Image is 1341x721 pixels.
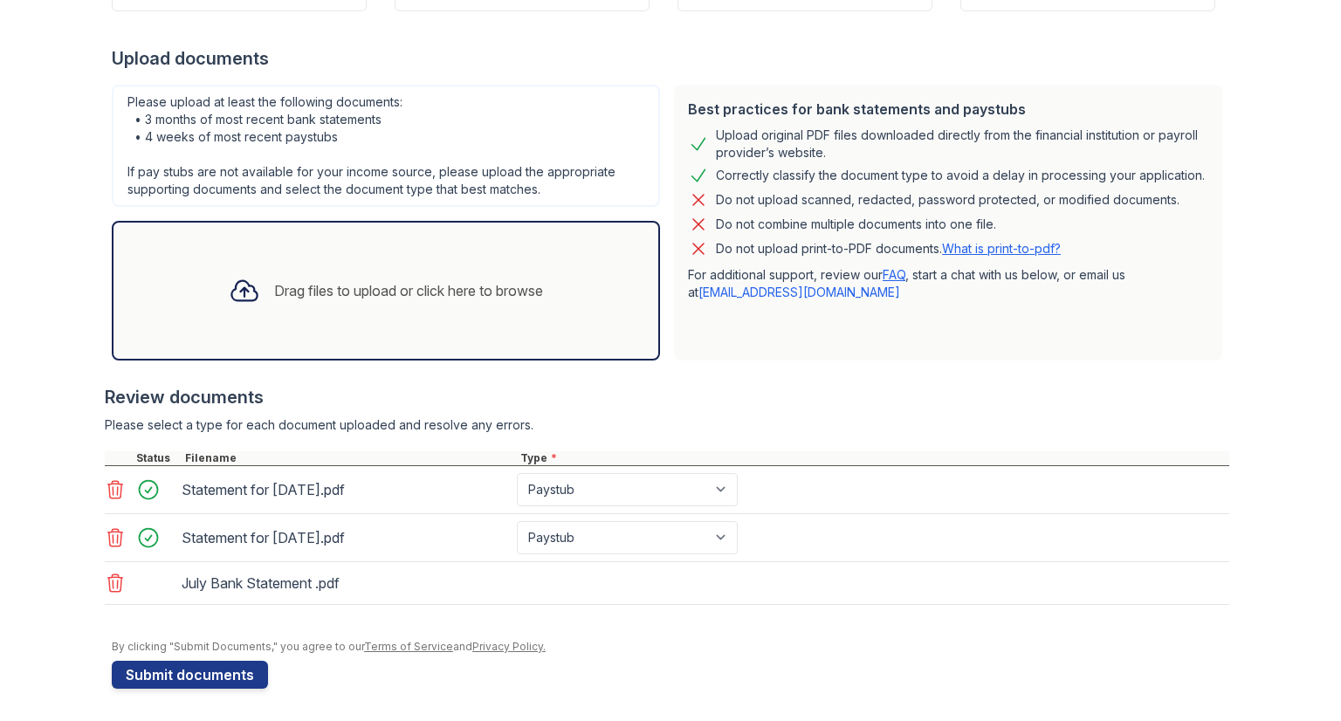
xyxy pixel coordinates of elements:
a: Terms of Service [364,640,453,653]
div: Best practices for bank statements and paystubs [688,99,1208,120]
div: Statement for [DATE].pdf [182,524,510,552]
div: Filename [182,451,517,465]
div: By clicking "Submit Documents," you agree to our and [112,640,1229,654]
div: Do not combine multiple documents into one file. [716,214,996,235]
div: Drag files to upload or click here to browse [274,280,543,301]
div: July Bank Statement .pdf [182,569,510,597]
p: For additional support, review our , start a chat with us below, or email us at [688,266,1208,301]
button: Submit documents [112,661,268,689]
a: [EMAIL_ADDRESS][DOMAIN_NAME] [698,285,900,299]
a: Privacy Policy. [472,640,546,653]
div: Upload original PDF files downloaded directly from the financial institution or payroll provider’... [716,127,1208,161]
a: What is print-to-pdf? [942,241,1061,256]
div: Status [133,451,182,465]
div: Review documents [105,385,1229,409]
div: Statement for [DATE].pdf [182,476,510,504]
p: Do not upload print-to-PDF documents. [716,240,1061,257]
a: FAQ [883,267,905,282]
div: Upload documents [112,46,1229,71]
div: Do not upload scanned, redacted, password protected, or modified documents. [716,189,1179,210]
div: Correctly classify the document type to avoid a delay in processing your application. [716,165,1205,186]
div: Please select a type for each document uploaded and resolve any errors. [105,416,1229,434]
div: Type [517,451,1229,465]
div: Please upload at least the following documents: • 3 months of most recent bank statements • 4 wee... [112,85,660,207]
